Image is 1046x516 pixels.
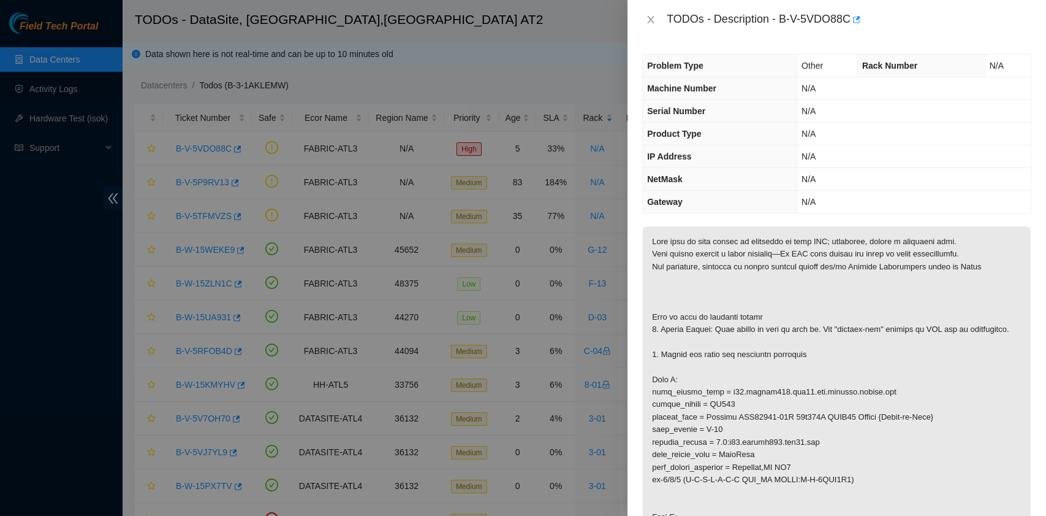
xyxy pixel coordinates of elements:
span: N/A [990,61,1004,71]
span: N/A [802,106,816,116]
span: Serial Number [647,106,705,116]
span: N/A [802,83,816,93]
span: Other [802,61,823,71]
span: IP Address [647,152,691,161]
span: NetMask [647,174,683,184]
button: Close [642,14,659,26]
span: close [646,15,656,25]
span: Product Type [647,129,701,139]
span: Problem Type [647,61,703,71]
span: Gateway [647,197,683,207]
span: Rack Number [862,61,917,71]
div: TODOs - Description - B-V-5VDO88C [667,10,1031,29]
span: N/A [802,152,816,161]
span: Machine Number [647,83,716,93]
span: N/A [802,174,816,184]
span: N/A [802,129,816,139]
span: N/A [802,197,816,207]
